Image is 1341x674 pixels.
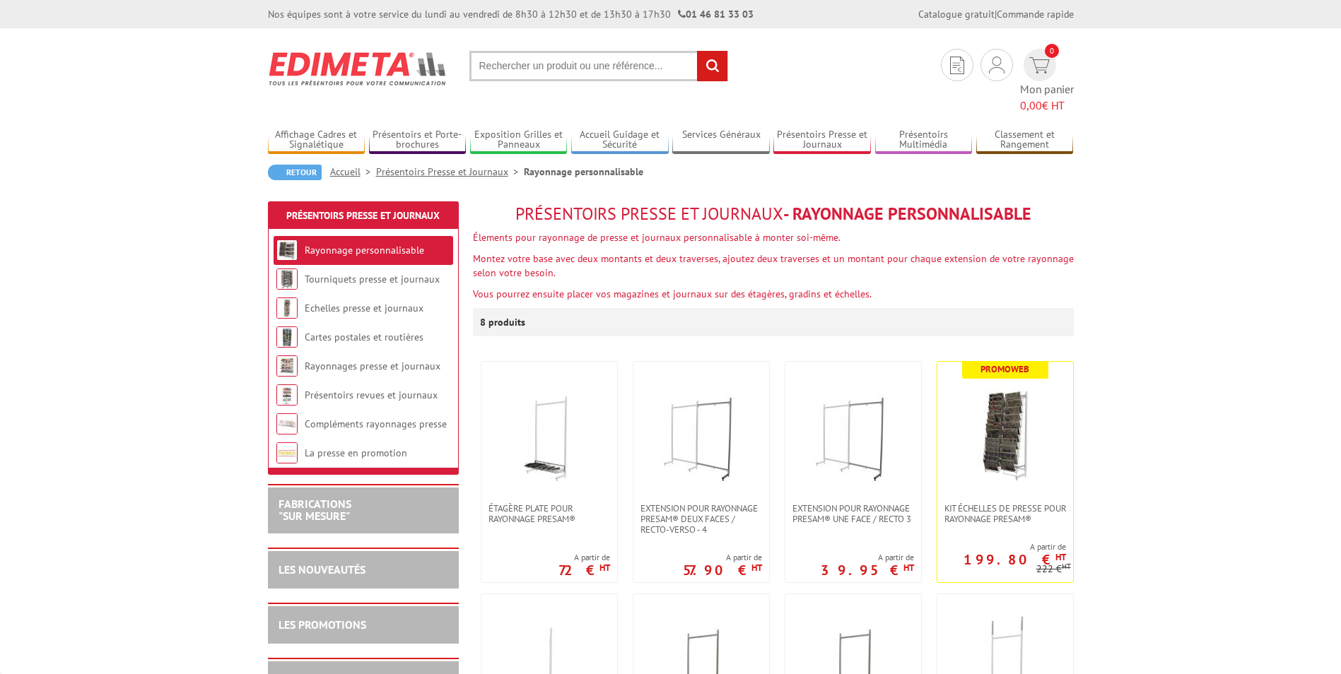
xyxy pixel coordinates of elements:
img: Rayonnage personnalisable [276,240,298,261]
img: Étagère plate pour rayonnage Presam® [500,383,599,482]
p: 222 € [1036,564,1071,574]
div: | [918,7,1074,21]
span: Étagère plate pour rayonnage Presam® [488,503,610,524]
img: Présentoirs revues et journaux [276,384,298,406]
a: Echelles presse et journaux [305,302,423,314]
a: La presse en promotion [305,447,407,459]
p: Élements pour rayonnage de presse et journaux personnalisable à monter soi-même. [473,230,1074,244]
img: Rayonnages presse et journaux [276,355,298,377]
h1: - Rayonnage personnalisable [473,205,1074,223]
img: devis rapide [989,57,1005,73]
img: Kit échelles de presse pour rayonnage Presam® [956,383,1055,482]
p: Montez votre base avec deux montants et deux traverses, ajoutez deux traverses et un montant pour... [473,252,1074,280]
a: Présentoirs Multimédia [875,129,973,152]
p: 72 € [558,566,610,574]
a: Étagère plate pour rayonnage Presam® [481,503,617,524]
input: rechercher [697,51,727,81]
sup: HT [903,562,914,574]
a: Présentoirs et Porte-brochures [369,129,467,152]
img: devis rapide [950,57,964,74]
li: Rayonnage personnalisable [524,165,643,179]
sup: HT [1062,561,1071,571]
span: A partir de [821,552,914,563]
a: Services Généraux [672,129,770,152]
span: 0 [1045,44,1059,58]
a: Extension pour rayonnage Presam® DEUX FACES / RECTO-VERSO - 4 [633,503,769,535]
a: Exposition Grilles et Panneaux [470,129,568,152]
span: A partir de [558,552,610,563]
img: Tourniquets presse et journaux [276,268,298,290]
a: devis rapide 0 Mon panier 0,00€ HT [1020,49,1074,114]
a: Cartes postales et routières [305,331,423,343]
b: Promoweb [980,363,1029,375]
a: Présentoirs Presse et Journaux [376,165,524,178]
span: Mon panier [1020,81,1074,114]
sup: HT [751,562,762,574]
a: Accueil Guidage et Sécurité [571,129,669,152]
a: Affichage Cadres et Signalétique [268,129,365,152]
p: 57.90 € [683,566,762,574]
img: Echelles presse et journaux [276,297,298,319]
img: Edimeta [268,42,448,95]
a: Présentoirs Presse et Journaux [286,209,440,222]
div: Nos équipes sont à votre service du lundi au vendredi de 8h30 à 12h30 et de 13h30 à 17h30 [268,7,754,21]
span: Extension pour rayonnage Presam® une face / recto 3 [792,503,914,524]
input: Rechercher un produit ou une référence... [469,51,728,81]
span: Extension pour rayonnage Presam® DEUX FACES / RECTO-VERSO - 4 [640,503,762,535]
a: Kit échelles de presse pour rayonnage Presam® [937,503,1073,524]
a: Catalogue gratuit [918,8,995,20]
a: Compléments rayonnages presse [305,418,447,430]
a: Présentoirs revues et journaux [305,389,438,401]
span: Présentoirs Presse et Journaux [515,203,783,225]
a: Rayonnage personnalisable [305,244,424,256]
img: devis rapide [1029,57,1050,73]
a: LES PROMOTIONS [279,617,366,632]
span: 0,00 [1020,98,1042,112]
a: Rayonnages presse et journaux [305,360,440,372]
img: Compléments rayonnages presse [276,413,298,434]
img: Extension pour rayonnage Presam® DEUX FACES / RECTO-VERSO - 4 [652,383,751,482]
a: Présentoirs Presse et Journaux [773,129,871,152]
a: FABRICATIONS"Sur Mesure" [279,497,351,524]
a: Classement et Rangement [976,129,1074,152]
a: Retour [268,165,322,180]
span: € HT [1020,97,1074,114]
a: LES NOUVEAUTÉS [279,562,365,577]
p: Vous pourrez ensuite placer vos magazines et journaux sur des étagères, gradins et échelles. [473,287,1074,301]
a: Extension pour rayonnage Presam® une face / recto 3 [785,503,921,524]
span: A partir de [683,552,762,563]
a: Commande rapide [997,8,1074,20]
img: Extension pour rayonnage Presam® une face / recto 3 [804,383,903,482]
p: 8 produits [480,308,533,336]
sup: HT [1055,551,1066,563]
img: La presse en promotion [276,442,298,463]
a: Accueil [330,165,376,178]
p: 39.95 € [821,566,914,574]
span: Kit échelles de presse pour rayonnage Presam® [944,503,1066,524]
sup: HT [599,562,610,574]
strong: 01 46 81 33 03 [678,8,754,20]
span: A partir de [937,541,1066,552]
img: Cartes postales et routières [276,326,298,348]
a: Tourniquets presse et journaux [305,273,440,285]
p: 199.80 € [964,555,1066,564]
